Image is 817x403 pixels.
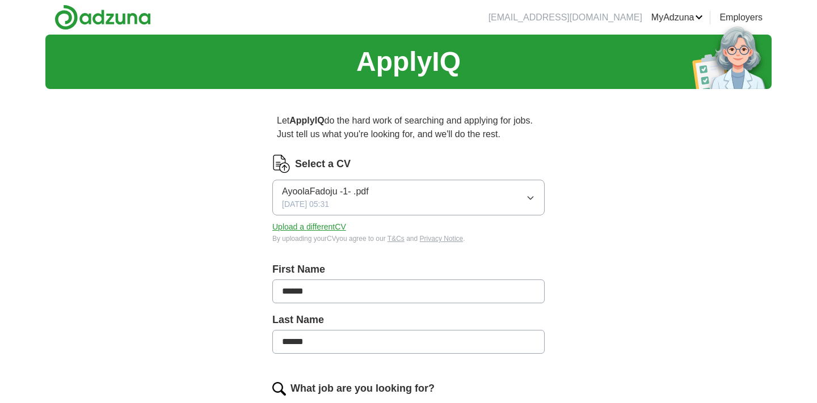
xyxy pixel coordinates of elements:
[272,382,286,396] img: search.png
[272,109,545,146] p: Let do the hard work of searching and applying for jobs. Just tell us what you're looking for, an...
[719,11,763,24] a: Employers
[282,198,329,210] span: [DATE] 05:31
[272,155,290,173] img: CV Icon
[488,11,642,24] li: [EMAIL_ADDRESS][DOMAIN_NAME]
[272,221,346,233] button: Upload a differentCV
[290,381,435,396] label: What job are you looking for?
[295,156,351,172] label: Select a CV
[54,5,151,30] img: Adzuna logo
[356,41,461,82] h1: ApplyIQ
[282,185,369,198] span: AyoolaFadoju -1- .pdf
[272,312,545,328] label: Last Name
[420,235,464,243] a: Privacy Notice
[388,235,405,243] a: T&Cs
[272,234,545,244] div: By uploading your CV you agree to our and .
[272,262,545,277] label: First Name
[651,11,704,24] a: MyAdzuna
[272,180,545,215] button: AyoolaFadoju -1- .pdf[DATE] 05:31
[289,116,324,125] strong: ApplyIQ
